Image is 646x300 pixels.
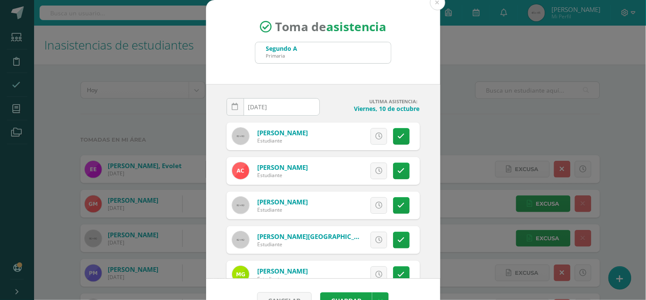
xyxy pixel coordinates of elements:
h4: ULTIMA ASISTENCIA: [327,98,420,105]
a: [PERSON_NAME][GEOGRAPHIC_DATA] [257,232,373,241]
a: [PERSON_NAME] [257,198,308,206]
span: Toma de [275,19,386,35]
div: Estudiante [257,275,308,283]
strong: asistencia [326,19,386,35]
div: Estudiante [257,206,308,213]
a: [PERSON_NAME] [257,163,308,172]
input: Fecha de Inasistencia [227,99,319,115]
h4: Viernes, 10 de octubre [327,105,420,113]
div: Estudiante [257,241,359,248]
div: Estudiante [257,172,308,179]
img: 60x60 [232,231,249,248]
div: Estudiante [257,137,308,144]
a: [PERSON_NAME] [257,267,308,275]
input: Busca un grado o sección aquí... [256,42,391,63]
div: Segundo A [266,44,298,52]
img: e58ae886999dfa110080f966485617f5.png [232,266,249,283]
img: 60x60 [232,128,249,145]
a: [PERSON_NAME] [257,128,308,137]
img: 60x60 [232,197,249,214]
div: Primaria [266,52,298,59]
img: 3f204379b2b00741dd7b7e02c6f94610.png [232,162,249,179]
